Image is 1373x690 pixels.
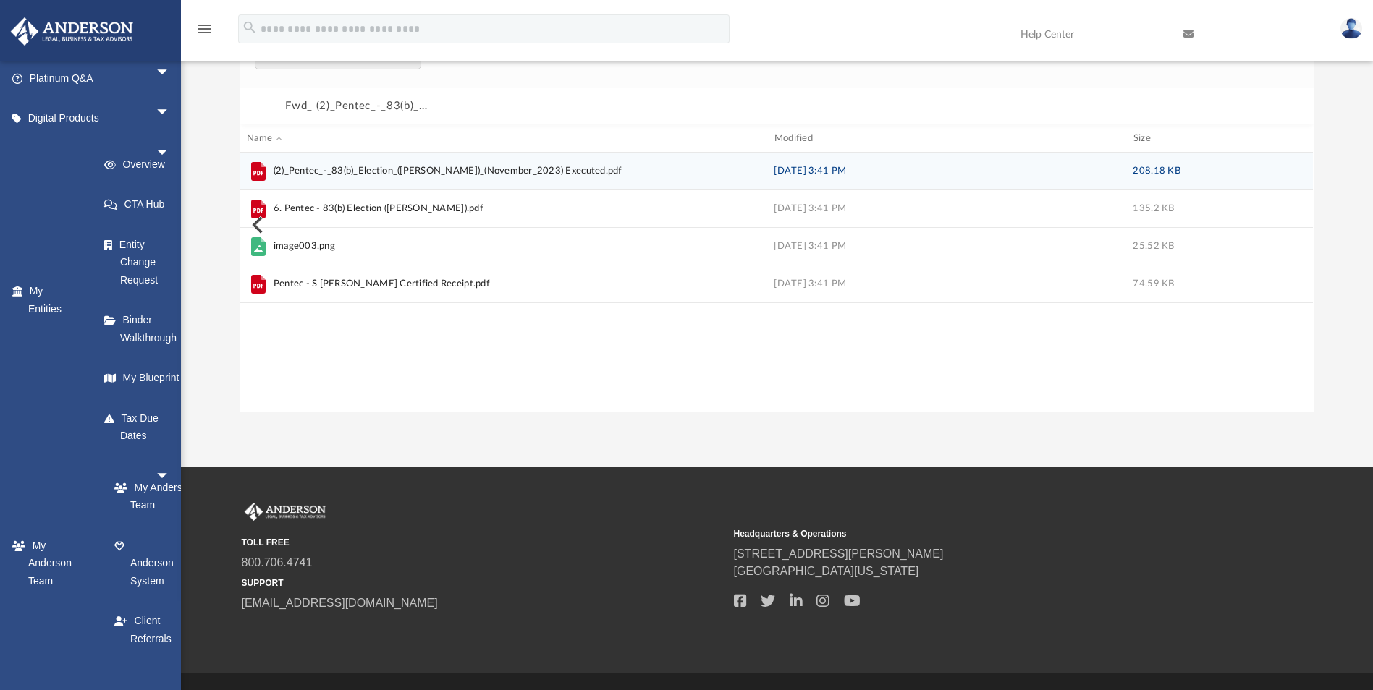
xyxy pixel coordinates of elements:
[1133,203,1303,216] div: 135.2 KB
[195,20,213,38] i: menu
[90,150,192,179] a: Overview
[156,98,185,128] span: arrow_drop_down
[774,134,813,143] span: Modified
[247,273,753,296] span: Pentec - S Behrens Certified Receipt.pdf
[242,556,313,568] a: 800.706.4741
[1133,278,1303,291] div: 74.59 KB
[247,134,272,143] span: Name
[242,503,329,521] img: Anderson Advisors Platinum Portal
[242,576,724,589] small: SUPPORT
[1133,132,1151,145] span: Size
[242,597,438,609] a: [EMAIL_ADDRESS][DOMAIN_NAME]
[1133,240,1303,253] div: 25.52 KB
[734,527,1216,540] small: Headquarters & Operations
[774,132,1112,145] div: Modified
[274,202,483,216] span: 6. Pentec - 83(b) Election ([PERSON_NAME]).pdf
[1133,134,1151,143] span: Size
[247,235,753,258] span: image003.png
[90,230,192,294] a: Entity Change Request
[240,153,1313,411] div: grid
[10,277,80,323] a: My Entitiesarrow_drop_down
[774,240,1112,253] div: [DATE] 3:41 PM
[100,531,192,595] a: Anderson System
[774,165,1112,178] div: [DATE] 3:41 PM
[274,164,622,179] span: (2)_Pentec_-_83(b)_Election_([PERSON_NAME])_(November_2023) Executed.pdf
[10,531,90,595] a: My Anderson Teamarrow_drop_down
[274,277,490,291] span: Pentec - S [PERSON_NAME] Certified Receipt.pdf
[156,138,185,168] span: arrow_drop_down
[774,203,1112,216] div: [DATE] 3:41 PM
[734,565,919,577] a: [GEOGRAPHIC_DATA][US_STATE]
[242,20,258,35] i: search
[100,473,219,519] a: My Anderson Team
[255,97,430,116] nav: Breadcrumb
[240,205,272,245] button: Previous File
[1133,132,1303,145] div: Size
[774,132,813,145] span: Modified
[10,104,157,133] a: Digital Productsarrow_drop_down
[1340,18,1362,39] img: User Pic
[100,607,192,653] a: Client Referrals
[242,536,724,549] small: TOLL FREE
[1010,6,1132,63] a: Help Center
[195,27,213,38] a: menu
[734,548,944,560] a: [STREET_ADDRESS][PERSON_NAME]
[247,160,753,183] span: (2)_Pentec_-_83(b)_Election_(Behrens)_(November_2023) Executed.pdf
[90,364,219,393] a: My Blueprint
[247,197,753,221] span: 6. Pentec - 83(b) Election (Behrens).pdf
[247,132,286,145] span: Name
[156,58,185,88] span: arrow_drop_down
[10,64,157,93] a: Platinum Q&Aarrow_drop_down
[90,190,192,219] a: CTA Hub
[7,17,138,46] img: Anderson Advisors Platinum Portal
[1133,165,1303,178] div: 208.18 KB
[774,278,1112,291] div: [DATE] 3:41 PM
[240,38,1313,411] div: File preview
[247,132,753,145] div: Name
[156,461,185,491] span: arrow_drop_down
[285,97,430,116] button: Fwd_ (2)_Pentec_-_83(b)_Election_([PERSON_NAME])_(November_2023) Executed.pdf.zip
[90,306,192,352] a: Binder Walkthrough
[274,239,335,254] span: image003.png
[90,404,192,450] a: Tax Due Dates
